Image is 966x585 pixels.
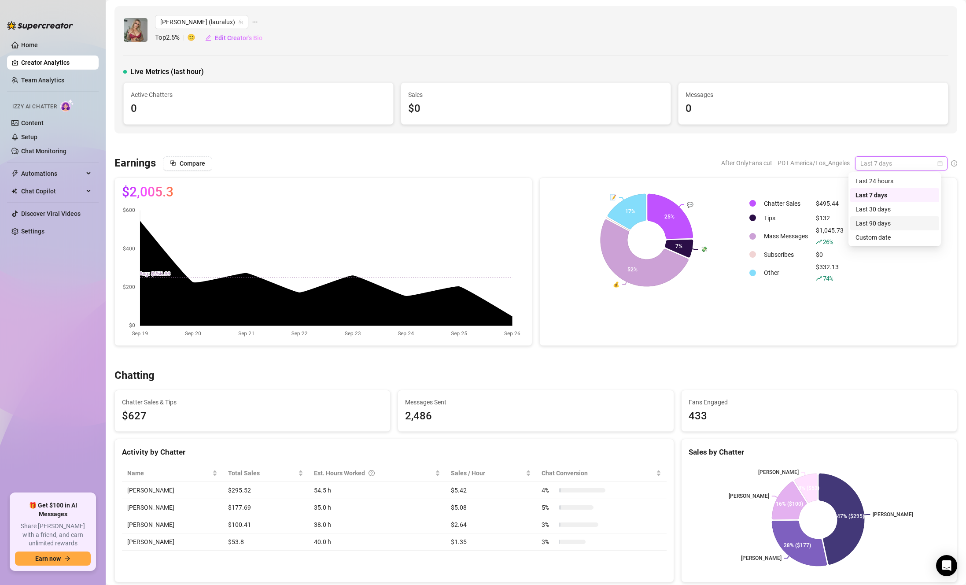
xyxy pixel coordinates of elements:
span: Messages [686,90,941,100]
span: Laura (lauralux) [160,15,243,29]
div: 0 [131,100,386,117]
text: 💬 [687,201,693,207]
div: Est. Hours Worked [314,468,433,478]
th: Chat Conversion [536,465,666,482]
a: Team Analytics [21,77,64,84]
div: Last 7 days [855,190,934,200]
span: thunderbolt [11,170,18,177]
td: $100.41 [223,516,309,533]
span: Izzy AI Chatter [12,103,57,111]
div: $332.13 [816,262,844,283]
div: Last 24 hours [850,174,939,188]
td: $295.52 [223,482,309,499]
td: Tips [760,211,811,225]
button: Earn nowarrow-right [15,552,91,566]
span: info-circle [951,160,957,167]
text: [PERSON_NAME] [873,511,913,518]
td: 40.0 h [309,533,446,551]
div: Custom date [850,230,939,244]
span: Chat Conversion [542,468,654,478]
th: Total Sales [223,465,309,482]
span: After OnlyFans cut [721,156,772,170]
div: Last 90 days [855,218,934,228]
span: rise [816,275,822,281]
span: 4 % [542,485,556,495]
th: Sales / Hour [446,465,536,482]
div: 2,486 [405,408,666,425]
span: PDT America/Los_Angeles [778,156,850,170]
span: $2,005.3 [122,185,173,199]
div: $0 [408,100,664,117]
div: $132 [816,213,844,223]
div: Open Intercom Messenger [936,555,957,576]
span: Top 2.5 % [155,33,187,43]
img: AI Chatter [60,99,74,112]
span: Automations [21,167,84,181]
td: $177.69 [223,499,309,516]
td: $53.8 [223,533,309,551]
button: Compare [163,156,212,170]
td: [PERSON_NAME] [122,482,223,499]
td: [PERSON_NAME] [122,499,223,516]
span: 74 % [823,274,833,282]
span: block [170,160,176,166]
td: Mass Messages [760,226,811,247]
span: team [238,19,243,25]
button: Edit Creator's Bio [205,31,263,45]
a: Settings [21,228,44,235]
a: Content [21,119,44,126]
text: [PERSON_NAME] [729,493,769,499]
a: Setup [21,133,37,141]
div: $1,045.73 [816,226,844,247]
td: Other [760,262,811,283]
span: Fans Engaged [689,397,950,407]
text: 💰 [613,281,619,288]
td: Subscribes [760,248,811,261]
td: $5.42 [446,482,536,499]
a: Creator Analytics [21,56,92,70]
text: [PERSON_NAME] [758,469,799,475]
span: Chat Copilot [21,184,84,198]
div: Last 30 days [855,204,934,214]
span: Messages Sent [405,397,666,407]
span: 3 % [542,520,556,529]
span: 🎁 Get $100 in AI Messages [15,501,91,518]
a: Discover Viral Videos [21,210,81,217]
h3: Earnings [114,156,156,170]
span: 5 % [542,503,556,512]
div: Last 30 days [850,202,939,216]
span: question-circle [369,468,375,478]
td: [PERSON_NAME] [122,533,223,551]
td: $2.64 [446,516,536,533]
span: 3 % [542,537,556,547]
span: Compare [180,160,205,167]
td: [PERSON_NAME] [122,516,223,533]
div: Custom date [855,233,934,242]
span: Sales / Hour [451,468,524,478]
span: Edit Creator's Bio [215,34,262,41]
span: 🙂 [187,33,205,43]
td: 54.5 h [309,482,446,499]
h3: Chatting [114,369,155,383]
span: ellipsis [252,15,258,29]
img: Chat Copilot [11,188,17,194]
span: 26 % [823,237,833,246]
td: 38.0 h [309,516,446,533]
span: Last 7 days [860,157,942,170]
div: 433 [689,408,950,425]
span: rise [816,239,822,245]
span: Sales [408,90,664,100]
div: Last 24 hours [855,176,934,186]
span: arrow-right [64,555,70,562]
div: 0 [686,100,941,117]
span: Live Metrics (last hour) [130,67,204,77]
span: Share [PERSON_NAME] with a friend, and earn unlimited rewards [15,522,91,548]
div: $495.44 [816,199,844,208]
th: Name [122,465,223,482]
span: Earn now [35,555,61,562]
span: Active Chatters [131,90,386,100]
td: $5.08 [446,499,536,516]
a: Home [21,41,38,48]
img: logo-BBDzfeDw.svg [7,21,73,30]
text: 📝 [610,194,616,200]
